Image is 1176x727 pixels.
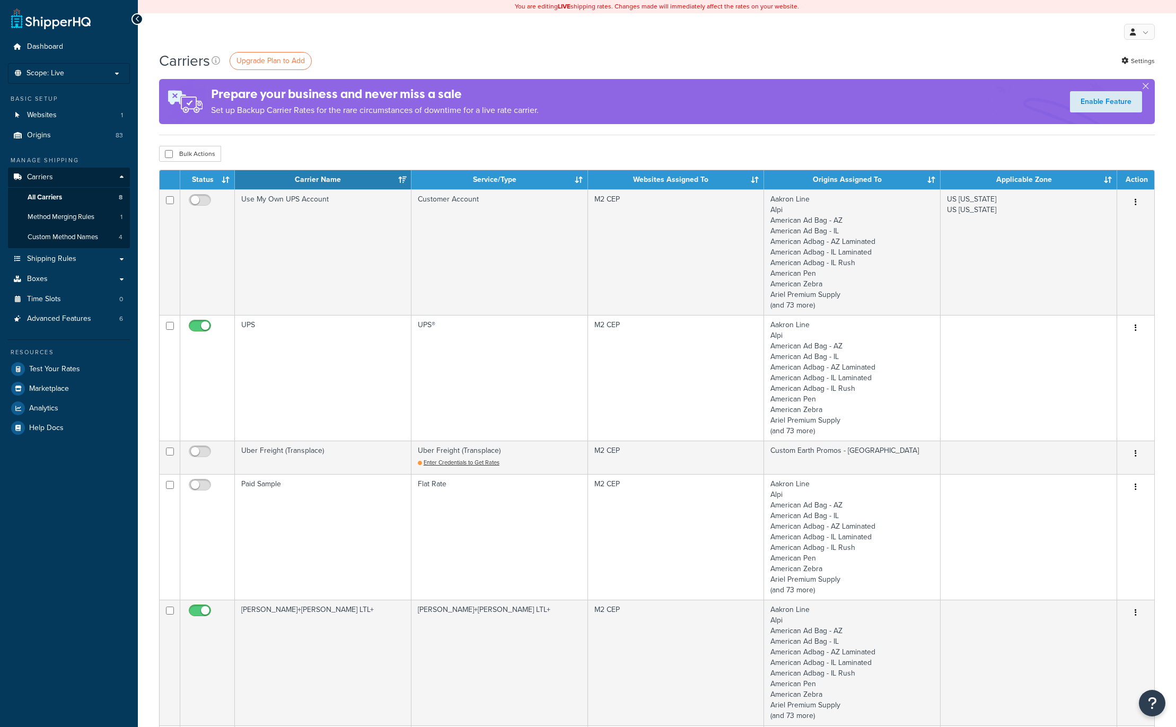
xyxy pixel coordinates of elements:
[411,170,588,189] th: Service/Type: activate to sort column ascending
[119,314,123,323] span: 6
[235,474,411,600] td: Paid Sample
[8,126,130,145] a: Origins 83
[27,295,61,304] span: Time Slots
[8,269,130,289] a: Boxes
[941,170,1117,189] th: Applicable Zone: activate to sort column ascending
[8,94,130,103] div: Basic Setup
[411,441,588,474] td: Uber Freight (Transplace)
[121,111,123,120] span: 1
[27,69,64,78] span: Scope: Live
[588,315,765,441] td: M2 CEP
[236,55,305,66] span: Upgrade Plan to Add
[1121,54,1155,68] a: Settings
[8,188,130,207] a: All Carriers 8
[8,188,130,207] li: All Carriers
[1117,170,1154,189] th: Action
[8,227,130,247] li: Custom Method Names
[588,441,765,474] td: M2 CEP
[588,600,765,725] td: M2 CEP
[27,314,91,323] span: Advanced Features
[764,600,941,725] td: Aakron Line Alpi American Ad Bag - AZ American Ad Bag - IL American Adbag - AZ Laminated American...
[235,441,411,474] td: Uber Freight (Transplace)
[588,189,765,315] td: M2 CEP
[8,37,130,57] a: Dashboard
[27,42,63,51] span: Dashboard
[764,189,941,315] td: Aakron Line Alpi American Ad Bag - AZ American Ad Bag - IL American Adbag - AZ Laminated American...
[941,189,1117,315] td: US [US_STATE] US [US_STATE]
[235,189,411,315] td: Use My Own UPS Account
[27,255,76,264] span: Shipping Rules
[8,126,130,145] li: Origins
[8,106,130,125] li: Websites
[411,315,588,441] td: UPS®
[29,365,80,374] span: Test Your Rates
[27,173,53,182] span: Carriers
[29,424,64,433] span: Help Docs
[764,170,941,189] th: Origins Assigned To: activate to sort column ascending
[211,85,539,103] h4: Prepare your business and never miss a sale
[1139,690,1165,716] button: Open Resource Center
[211,103,539,118] p: Set up Backup Carrier Rates for the rare circumstances of downtime for a live rate carrier.
[411,600,588,725] td: [PERSON_NAME]+[PERSON_NAME] LTL+
[424,458,499,467] span: Enter Credentials to Get Rates
[588,170,765,189] th: Websites Assigned To: activate to sort column ascending
[8,207,130,227] li: Method Merging Rules
[8,379,130,398] a: Marketplace
[1070,91,1142,112] a: Enable Feature
[764,315,941,441] td: Aakron Line Alpi American Ad Bag - AZ American Ad Bag - IL American Adbag - AZ Laminated American...
[588,474,765,600] td: M2 CEP
[8,168,130,248] li: Carriers
[764,441,941,474] td: Custom Earth Promos - [GEOGRAPHIC_DATA]
[558,2,571,11] b: LIVE
[8,227,130,247] a: Custom Method Names 4
[8,309,130,329] li: Advanced Features
[28,193,62,202] span: All Carriers
[411,474,588,600] td: Flat Rate
[235,315,411,441] td: UPS
[8,168,130,187] a: Carriers
[8,156,130,165] div: Manage Shipping
[29,384,69,393] span: Marketplace
[28,213,94,222] span: Method Merging Rules
[8,290,130,309] li: Time Slots
[8,418,130,437] a: Help Docs
[8,207,130,227] a: Method Merging Rules 1
[235,600,411,725] td: [PERSON_NAME]+[PERSON_NAME] LTL+
[27,111,57,120] span: Websites
[8,348,130,357] div: Resources
[29,404,58,413] span: Analytics
[116,131,123,140] span: 83
[8,309,130,329] a: Advanced Features 6
[8,360,130,379] a: Test Your Rates
[119,233,122,242] span: 4
[159,50,210,71] h1: Carriers
[8,249,130,269] a: Shipping Rules
[180,170,235,189] th: Status: activate to sort column ascending
[159,79,211,124] img: ad-rules-rateshop-fe6ec290ccb7230408bd80ed9643f0289d75e0ffd9eb532fc0e269fcd187b520.png
[120,213,122,222] span: 1
[764,474,941,600] td: Aakron Line Alpi American Ad Bag - AZ American Ad Bag - IL American Adbag - AZ Laminated American...
[411,189,588,315] td: Customer Account
[8,290,130,309] a: Time Slots 0
[418,458,499,467] a: Enter Credentials to Get Rates
[119,193,122,202] span: 8
[27,275,48,284] span: Boxes
[8,399,130,418] a: Analytics
[8,106,130,125] a: Websites 1
[28,233,98,242] span: Custom Method Names
[235,170,411,189] th: Carrier Name: activate to sort column ascending
[27,131,51,140] span: Origins
[119,295,123,304] span: 0
[159,146,221,162] button: Bulk Actions
[230,52,312,70] a: Upgrade Plan to Add
[11,8,91,29] a: ShipperHQ Home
